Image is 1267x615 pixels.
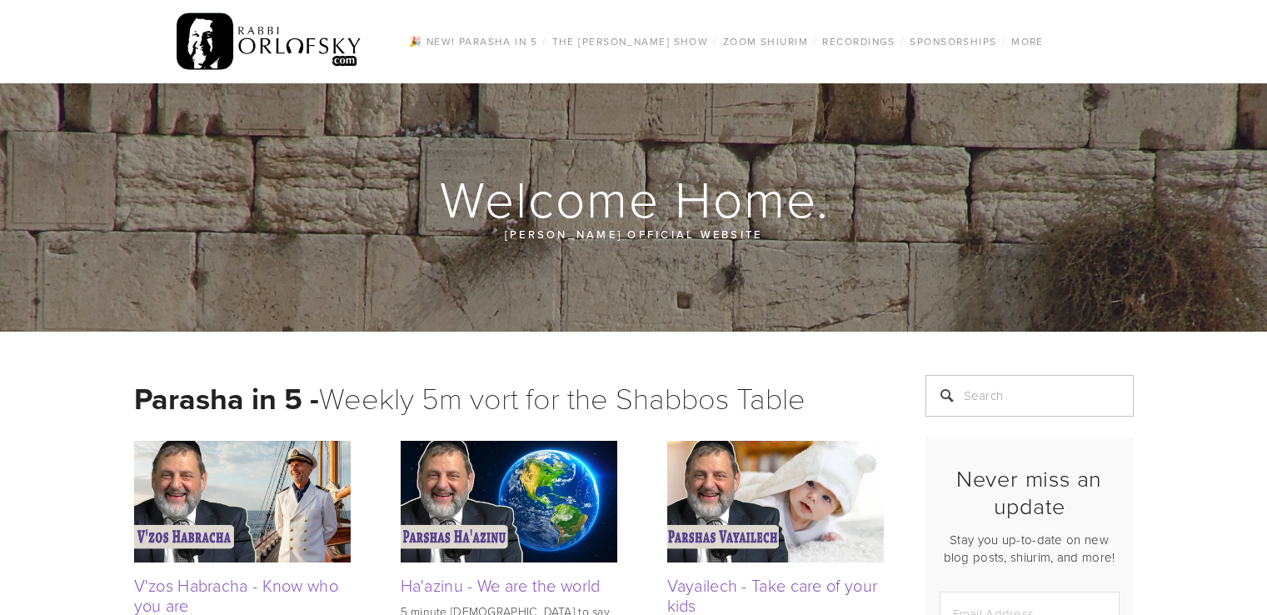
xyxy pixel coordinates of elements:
img: Ha'azinu - We are the world [401,441,617,562]
a: The [PERSON_NAME] Show [547,31,714,52]
a: Ha'azinu - We are the world [401,573,601,597]
h1: Weekly 5m vort for the Shabbos Table [134,375,884,421]
img: RabbiOrlofsky.com [177,9,362,74]
p: [PERSON_NAME] official website [234,225,1034,243]
span: / [542,34,546,48]
a: Recordings [817,31,900,52]
input: Search [925,375,1134,417]
span: / [813,34,817,48]
span: / [1002,34,1006,48]
a: Sponsorships [905,31,1001,52]
h1: Welcome Home. [134,172,1135,225]
img: Vayailech - Take care of your kids [667,441,884,562]
strong: Parasha in 5 - [134,377,319,420]
p: Stay you up-to-date on new blog posts, shiurim, and more! [940,531,1120,566]
span: / [713,34,717,48]
h2: Never miss an update [940,465,1120,519]
a: Zoom Shiurim [718,31,813,52]
a: More [1006,31,1049,52]
span: / [900,34,905,48]
img: V'zos Habracha - Know who you are [134,441,351,562]
a: 🎉 NEW! Parasha in 5 [404,31,542,52]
